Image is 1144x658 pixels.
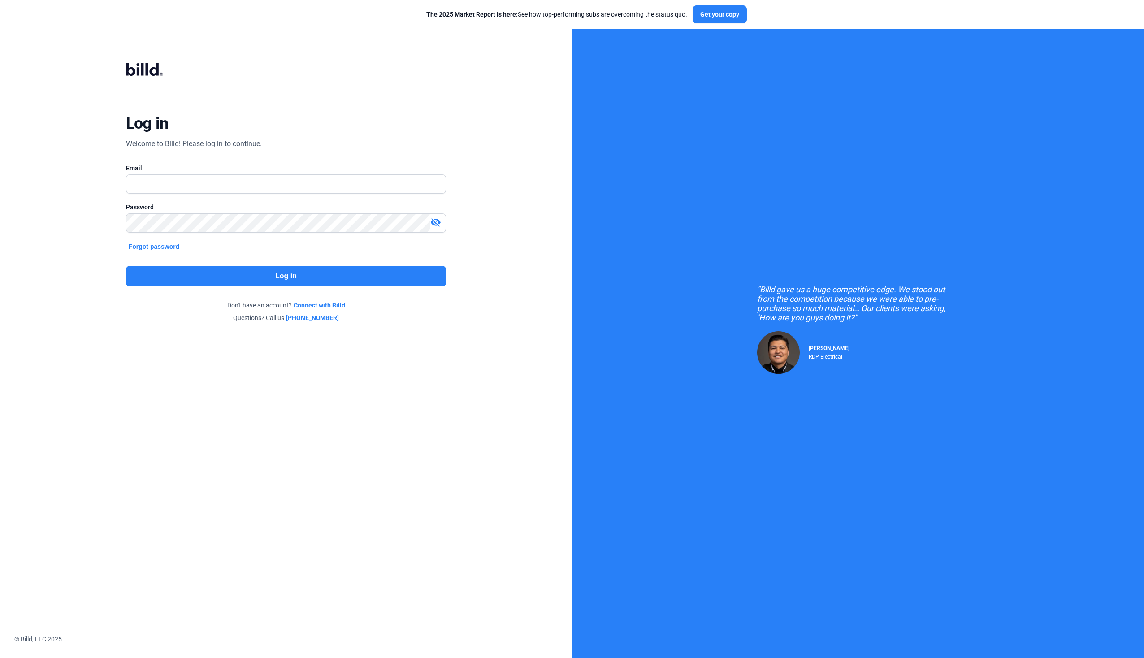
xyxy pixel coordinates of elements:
a: [PHONE_NUMBER] [286,313,339,322]
mat-icon: visibility_off [430,217,441,228]
div: RDP Electrical [809,351,849,360]
span: The 2025 Market Report is here: [426,11,518,18]
span: [PERSON_NAME] [809,345,849,351]
div: Welcome to Billd! Please log in to continue. [126,139,262,149]
div: See how top-performing subs are overcoming the status quo. [426,10,687,19]
button: Get your copy [693,5,747,23]
div: Password [126,203,446,212]
div: "Billd gave us a huge competitive edge. We stood out from the competition because we were able to... [757,285,959,322]
div: Email [126,164,446,173]
img: Raul Pacheco [757,331,800,374]
button: Log in [126,266,446,286]
div: Log in [126,113,169,133]
div: Questions? Call us [126,313,446,322]
div: Don't have an account? [126,301,446,310]
button: Forgot password [126,242,182,251]
a: Connect with Billd [294,301,345,310]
